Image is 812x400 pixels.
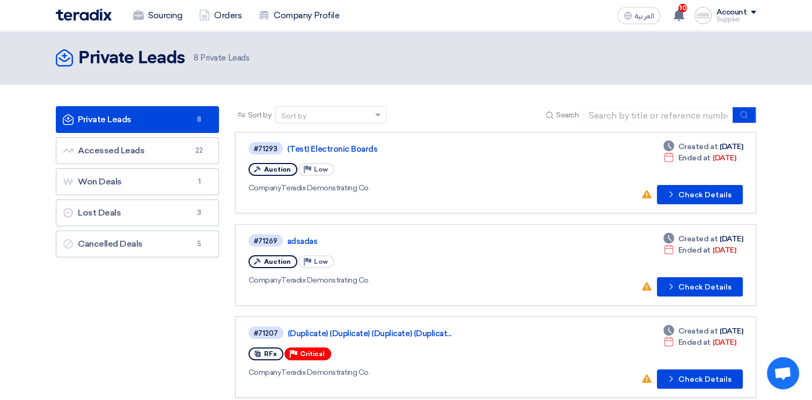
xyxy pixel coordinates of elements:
span: 5 [193,239,206,249]
div: Teradix Demonstrating Co. [248,367,558,378]
div: Sort by [281,110,306,122]
h2: Private Leads [78,48,185,69]
span: [DATE] [676,245,736,256]
button: Check Details [657,277,743,297]
a: (Test) Electronic Boards [287,144,555,154]
div: #71269 [254,238,277,245]
span: Ended at [678,245,711,256]
button: Check Details [657,185,743,204]
span: Search [556,109,579,121]
a: adsadas [287,236,555,246]
span: Created at [678,233,718,245]
img: Teradix logo [56,9,112,21]
a: Private Leads8 [56,106,219,133]
span: [DATE] [676,152,736,164]
span: Sort by [248,109,272,121]
div: #71207 [254,330,278,337]
span: 1 [193,176,206,187]
div: [DATE] [663,337,736,348]
span: Low [314,258,328,265]
span: Company [248,368,281,377]
div: Supplier [716,17,756,23]
div: Account [716,8,747,17]
button: Check Details [657,369,743,389]
a: Lost Deals3 [56,199,219,226]
span: RFx [264,350,277,358]
button: العربية [617,7,660,24]
span: 8 [194,53,199,63]
div: Teradix Demonstrating Co. [248,182,558,194]
span: Ended at [678,337,711,348]
input: Search by title or reference number [583,107,733,123]
a: (Duplicate) (Duplicate) (Duplicate) (Duplicat... [288,329,556,338]
div: [DATE] [663,325,743,337]
span: Auction [264,258,291,265]
a: Orders [191,4,250,27]
a: Won Deals1 [56,168,219,195]
span: 8 [193,114,206,125]
div: Open chat [767,357,799,389]
span: 3 [193,208,206,218]
span: العربية [634,12,654,20]
div: #71293 [254,145,277,152]
span: Private Leads [194,52,249,64]
div: [DATE] [663,141,743,152]
span: 22 [193,145,206,156]
a: Accessed Leads22 [56,137,219,164]
span: 10 [678,4,687,12]
a: Cancelled Deals5 [56,231,219,257]
span: Auction [264,166,291,173]
span: Company [248,276,281,285]
img: logoPlaceholder_1755177967591.jpg [694,7,712,24]
div: Teradix Demonstrating Co. [248,275,558,286]
span: Company [248,183,281,192]
span: Critical [300,350,325,358]
span: Low [314,166,328,173]
div: [DATE] [663,233,743,245]
span: Created at [678,325,718,337]
a: Sourcing [125,4,191,27]
span: Created at [678,141,718,152]
span: Ended at [678,152,711,164]
a: Company Profile [250,4,348,27]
